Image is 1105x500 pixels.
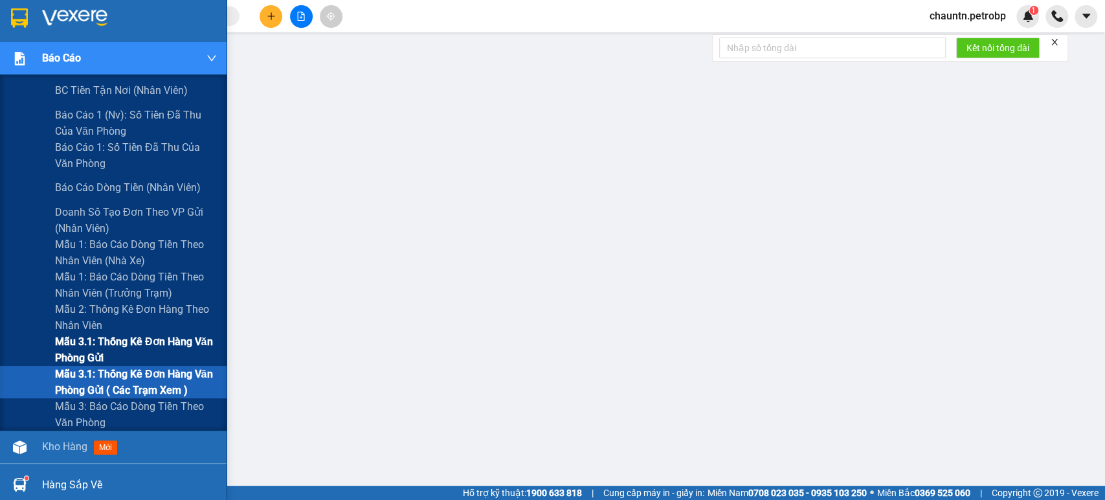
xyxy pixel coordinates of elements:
[1022,10,1034,22] img: icon-new-feature
[1050,38,1059,47] span: close
[320,5,342,28] button: aim
[55,398,217,431] span: Mẫu 3: Báo cáo dòng tiền theo văn phòng
[11,8,28,28] img: logo-vxr
[1075,5,1097,28] button: caret-down
[708,486,867,500] span: Miền Nam
[42,475,217,495] div: Hàng sắp về
[919,8,1016,24] span: chauntn.petrobp
[603,486,704,500] span: Cung cấp máy in - giấy in:
[296,12,306,21] span: file-add
[13,478,27,492] img: warehouse-icon
[13,52,27,65] img: solution-icon
[326,12,335,21] span: aim
[55,269,217,301] span: Mẫu 1: Báo cáo dòng tiền theo nhân viên (trưởng trạm)
[592,486,594,500] span: |
[55,179,201,196] span: Báo cáo dòng tiền (nhân viên)
[25,476,28,480] sup: 1
[1080,10,1092,22] span: caret-down
[1033,488,1042,497] span: copyright
[1031,6,1036,15] span: 1
[42,50,81,66] span: Báo cáo
[719,38,946,58] input: Nhập số tổng đài
[980,486,982,500] span: |
[956,38,1040,58] button: Kết nối tổng đài
[267,12,276,21] span: plus
[55,82,188,98] span: BC tiền tận nơi (nhân viên)
[94,440,117,455] span: mới
[877,486,970,500] span: Miền Bắc
[966,41,1029,55] span: Kết nối tổng đài
[55,334,217,366] span: Mẫu 3.1: Thống kê đơn hàng văn phòng gửi
[1029,6,1038,15] sup: 1
[55,366,217,398] span: Mẫu 3.1: Thống kê đơn hàng văn phòng gửi ( các trạm xem )
[55,139,217,172] span: Báo cáo 1: Số tiền đã thu của văn phòng
[526,488,582,498] strong: 1900 633 818
[1051,10,1063,22] img: phone-icon
[870,490,874,495] span: ⚪️
[55,301,217,334] span: Mẫu 2: Thống kê đơn hàng theo nhân viên
[290,5,313,28] button: file-add
[260,5,282,28] button: plus
[463,486,582,500] span: Hỗ trợ kỹ thuật:
[13,440,27,454] img: warehouse-icon
[55,236,217,269] span: Mẫu 1: Báo cáo dòng tiền theo nhân viên (nhà xe)
[915,488,970,498] strong: 0369 525 060
[55,107,217,139] span: Báo cáo 1 (nv): Số tiền đã thu của văn phòng
[55,204,217,236] span: Doanh số tạo đơn theo VP gửi (nhân viên)
[42,440,87,453] span: Kho hàng
[206,53,217,63] span: down
[748,488,867,498] strong: 0708 023 035 - 0935 103 250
